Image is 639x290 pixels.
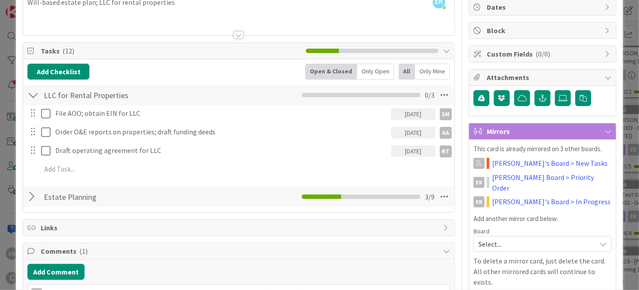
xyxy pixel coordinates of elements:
div: SM [440,108,452,120]
span: Attachments [487,72,600,83]
button: Add Comment [27,264,85,280]
div: ER [473,196,485,207]
span: Tasks [41,46,301,56]
p: Add another mirror card below: [473,214,612,224]
input: Add Checklist... [41,87,223,103]
button: Add Checklist [27,64,89,80]
p: Draft operating agreement for LLC [55,145,387,156]
span: Custom Fields [487,49,600,59]
span: Block [487,25,600,36]
a: [PERSON_NAME]'s Board > New Tasks [492,158,608,168]
div: Only Open [357,64,394,80]
span: ( 1 ) [79,247,88,256]
span: Select... [478,238,592,250]
span: Mirrors [487,126,600,137]
div: [DATE] [391,108,435,120]
div: RT [440,145,452,157]
a: [PERSON_NAME]'s Board > In Progress [492,196,611,207]
span: Comments [41,246,439,256]
div: ER [473,177,485,188]
p: This card is already mirrored on 3 other boards. [473,144,612,154]
div: AA [440,127,452,139]
input: Add Checklist... [41,189,223,205]
a: [PERSON_NAME] Board > Priority Order [492,172,612,193]
p: File AOO; obtain EIN for LLC [55,108,387,118]
span: Links [41,222,439,233]
div: Only Mine [415,64,450,80]
div: [DATE] [391,145,435,157]
span: 3 / 9 [425,191,435,202]
span: Dates [487,2,600,12]
span: ( 0/0 ) [535,50,550,58]
span: 0 / 3 [425,90,435,100]
span: ( 12 ) [62,46,74,55]
div: [DATE] [391,127,435,138]
p: Order O&E reports on properties; draft funding deeds [55,127,387,137]
p: To delete a mirror card, just delete the card. All other mirrored cards will continue to exists. [473,256,612,287]
div: Open & Closed [305,64,357,80]
span: Board [473,228,489,234]
div: All [399,64,415,80]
